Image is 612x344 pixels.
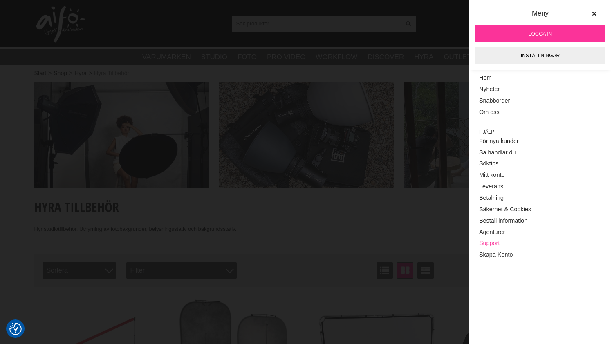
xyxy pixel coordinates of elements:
a: Support [479,238,601,249]
a: För nya kunder [479,136,601,147]
p: Hyr studiotillbehör. Uthyrning av fotobakgrunder, belysningsstativ och bakgrundsstativ. [34,225,348,234]
a: Discover [368,52,404,63]
a: Agenturer [479,227,601,238]
a: Söktips [479,158,601,170]
img: Annons:004 ban-rental-006.jpg [404,82,578,188]
a: Logga in [475,25,605,42]
a: Pro Video [267,52,305,63]
span: > [48,69,52,78]
span: Sortera [43,262,116,279]
a: Om oss [479,107,601,118]
a: Listvisning [377,262,393,279]
a: Hyra [74,69,87,78]
a: Snabborder [479,95,601,107]
a: Start [34,69,47,78]
a: Hem [479,72,601,84]
a: Så handlar du [479,147,601,158]
a: Varumärken [142,52,191,63]
input: Sök produkter ... [232,17,401,29]
button: Samtyckesinställningar [9,322,22,336]
img: Annons:002 ban-rental-005.jpg [34,82,209,188]
a: Mitt konto [479,170,601,181]
span: Hjälp [479,128,601,136]
div: Filter [126,262,237,279]
a: Betalning [479,192,601,204]
a: Säkerhet & Cookies [479,204,601,215]
img: Revisit consent button [9,323,22,335]
a: Skapa Konto [479,249,601,261]
img: logo.png [36,6,85,43]
a: Foto [238,52,257,63]
a: Nyheter [479,84,601,95]
a: Outlet [444,52,471,63]
span: > [89,69,92,78]
a: Shop [54,69,67,78]
span: Logga in [529,30,552,38]
img: Annons:003 ban-rental-001.jpg [219,82,394,188]
a: Fönstervisning [397,262,413,279]
a: Studio [201,52,227,63]
a: Utökad listvisning [417,262,434,279]
a: Beställ information [479,215,601,227]
span: > [69,69,72,78]
div: Meny [481,8,599,25]
a: Inställningar [475,47,605,64]
a: Leverans [479,181,601,192]
a: Hyra [414,52,433,63]
a: Workflow [316,52,357,63]
h1: Hyra Tillbehör [34,198,348,216]
span: Hyra Tillbehör [94,69,129,78]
